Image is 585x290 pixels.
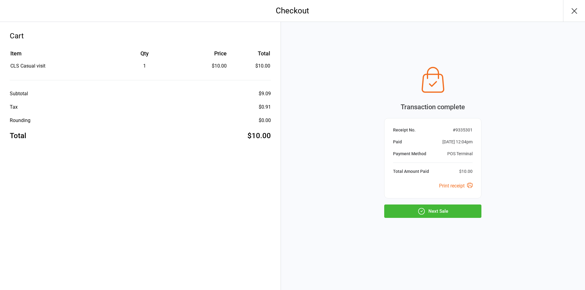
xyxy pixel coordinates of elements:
[10,63,45,69] span: CLS Casual visit
[259,117,271,124] div: $0.00
[107,49,182,62] th: Qty
[229,49,270,62] th: Total
[384,102,481,112] div: Transaction complete
[10,90,28,97] div: Subtotal
[10,30,271,41] div: Cart
[10,117,30,124] div: Rounding
[393,127,416,133] div: Receipt No.
[229,62,270,70] td: $10.00
[183,62,227,70] div: $10.00
[447,151,473,157] div: POS Terminal
[384,204,481,218] button: Next Sale
[259,90,271,97] div: $9.09
[393,151,426,157] div: Payment Method
[259,103,271,111] div: $0.91
[10,130,26,141] div: Total
[453,127,473,133] div: # 9335301
[439,183,473,189] a: Print receipt
[107,62,182,70] div: 1
[183,49,227,58] div: Price
[393,168,429,175] div: Total Amount Paid
[10,103,18,111] div: Tax
[459,168,473,175] div: $10.00
[247,130,271,141] div: $10.00
[10,49,106,62] th: Item
[442,139,473,145] div: [DATE] 12:04pm
[393,139,402,145] div: Paid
